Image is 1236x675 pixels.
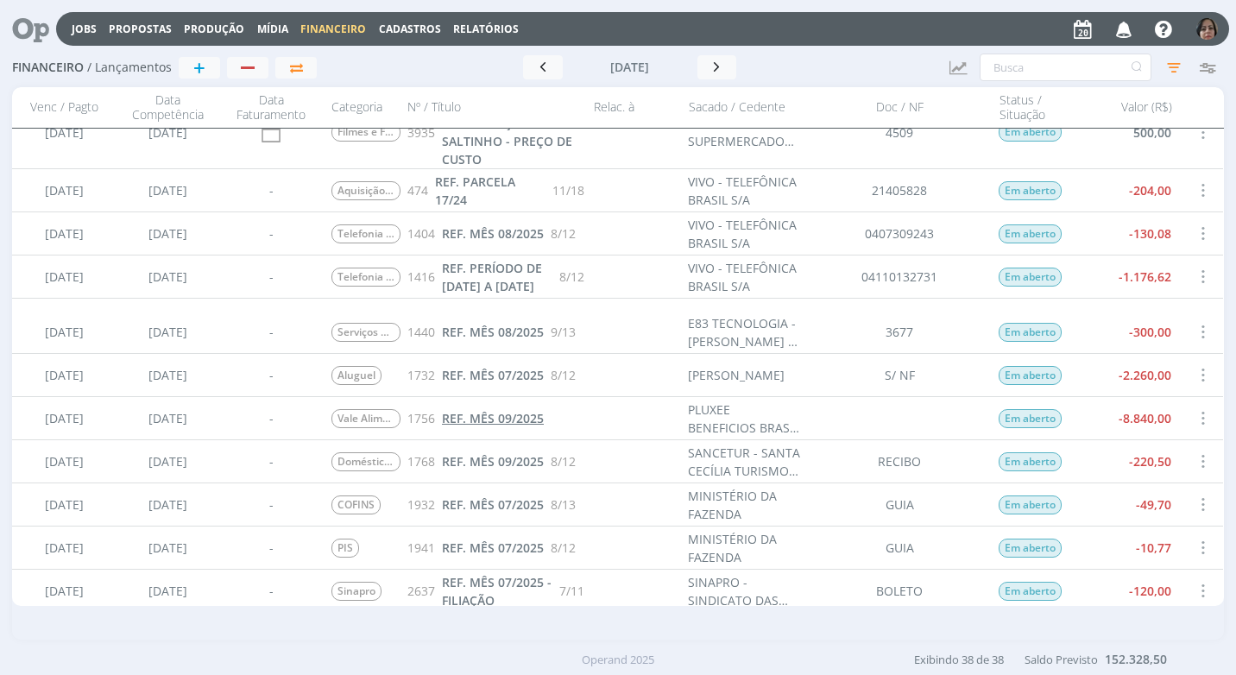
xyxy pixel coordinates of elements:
[1077,311,1181,353] div: -300,00
[407,452,435,470] span: 1768
[810,255,991,298] div: 04110132731
[12,212,116,255] div: [DATE]
[219,311,323,353] div: -
[219,169,323,211] div: -
[331,409,400,428] span: Vale Alimentação/Refeição
[689,444,801,480] div: SANCETUR - SANTA CECÍLIA TURISMO LTDA.
[453,22,519,36] a: Relatórios
[689,573,801,609] div: SINAPRO - SINDICATO DAS AGÊNCIAS DE PROPAGANDA DO ESTADO DE [GEOGRAPHIC_DATA]
[219,255,323,298] div: -
[435,173,515,208] span: REF. PARCELA 17/24
[12,570,116,612] div: [DATE]
[12,311,116,353] div: [DATE]
[331,181,400,200] span: Aquisição de Equipamentos
[219,483,323,526] div: -
[379,22,441,36] span: Cadastros
[116,397,219,439] div: [DATE]
[442,410,544,426] span: REF. MÊS 09/2025
[560,582,585,600] span: 7/11
[116,440,219,483] div: [DATE]
[219,212,323,255] div: -
[442,539,544,556] span: REF. MÊS 07/2025
[331,495,381,514] span: COFINS
[1000,224,1063,243] span: Em aberto
[442,323,544,341] a: REF. MÊS 08/2025
[551,452,576,470] span: 8/12
[1000,539,1063,558] span: Em aberto
[1077,397,1181,439] div: -8.840,00
[116,255,219,298] div: [DATE]
[331,366,382,385] span: Aluguel
[585,92,680,123] div: Relac. à
[331,224,400,243] span: Telefonia Móvel
[442,225,544,242] span: REF. MÊS 08/2025
[442,259,552,295] a: REF. PERÍODO DE [DATE] A [DATE]
[689,216,801,252] div: VIVO - TELEFÔNICA BRASIL S/A
[331,123,400,142] span: Filmes e Fotos
[1077,92,1181,123] div: Valor (R$)
[12,354,116,396] div: [DATE]
[610,59,649,75] span: [DATE]
[442,324,544,340] span: REF. MÊS 08/2025
[435,173,545,209] a: REF. PARCELA 17/24
[1025,652,1098,667] span: Saldo Previsto
[1000,181,1063,200] span: Em aberto
[407,539,435,557] span: 1941
[1077,527,1181,569] div: -10,77
[442,367,544,383] span: REF. MÊS 07/2025
[689,259,801,295] div: VIVO - TELEFÔNICA BRASIL S/A
[1077,96,1181,168] div: 500,00
[407,100,461,115] span: Nº / Título
[810,92,991,123] div: Doc / NF
[184,22,244,36] a: Produção
[407,268,435,286] span: 1416
[407,224,435,243] span: 1404
[1000,582,1063,601] span: Em aberto
[551,539,576,557] span: 8/12
[810,527,991,569] div: GUIA
[551,495,576,514] span: 8/13
[551,224,576,243] span: 8/12
[810,212,991,255] div: 0407309243
[219,527,323,569] div: -
[295,22,371,36] button: Financeiro
[1000,366,1063,385] span: Em aberto
[442,539,544,557] a: REF. MÊS 07/2025
[914,652,1004,667] span: Exibindo 38 de 38
[331,323,400,342] span: Serviços de e-mail
[442,573,552,609] a: REF. MÊS 07/2025 - FILIAÇÃO
[1196,18,1218,40] img: 6
[442,224,544,243] a: REF. MÊS 08/2025
[689,173,801,209] div: VIVO - TELEFÔNICA BRASIL S/A
[300,22,366,36] span: Financeiro
[1105,651,1167,667] b: 152.328,50
[442,409,544,427] a: REF. MÊS 09/2025
[442,260,542,294] span: REF. PERÍODO DE [DATE] A [DATE]
[12,92,116,123] div: Venc / Pagto
[12,255,116,298] div: [DATE]
[219,92,323,123] div: Data Faturamento
[12,483,116,526] div: [DATE]
[12,397,116,439] div: [DATE]
[810,570,991,612] div: BOLETO
[323,92,400,123] div: Categoria
[407,495,435,514] span: 1932
[179,57,220,79] button: +
[116,92,219,123] div: Data Competência
[1077,440,1181,483] div: -220,50
[980,54,1151,81] input: Busca
[116,570,219,612] div: [DATE]
[116,527,219,569] div: [DATE]
[553,181,585,199] span: 11/18
[442,97,572,167] span: REF. FILME INAUGURAÇÃO SALTINHO - PREÇO DE CUSTO
[1077,169,1181,211] div: -204,00
[179,22,249,36] button: Produção
[680,92,810,123] div: Sacado / Cedente
[12,440,116,483] div: [DATE]
[1077,212,1181,255] div: -130,08
[407,366,435,384] span: 1732
[1000,323,1063,342] span: Em aberto
[1077,570,1181,612] div: -120,00
[442,495,544,514] a: REF. MÊS 07/2025
[991,92,1077,123] div: Status / Situação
